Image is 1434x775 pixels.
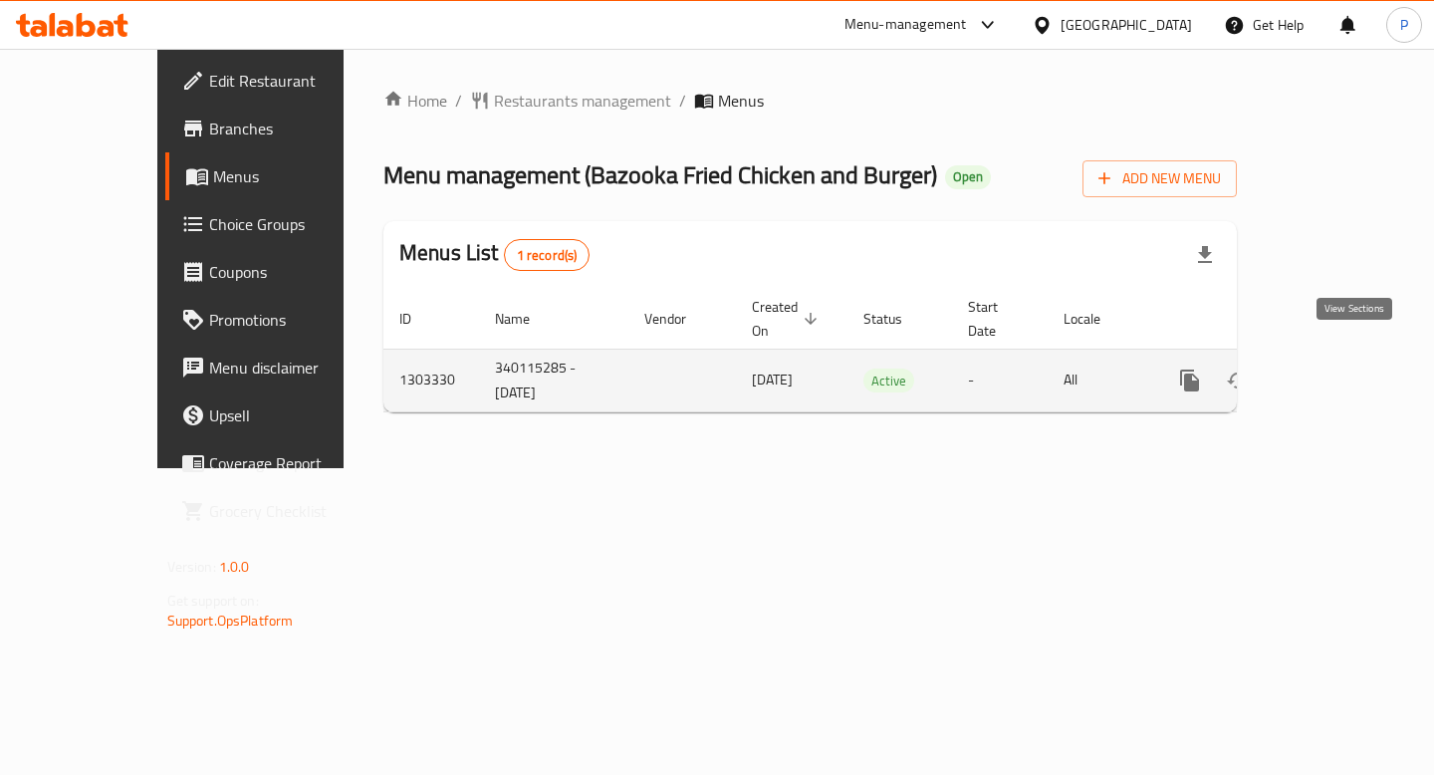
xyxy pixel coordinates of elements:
a: Coupons [165,248,396,296]
span: ID [399,307,437,331]
span: Vendor [644,307,712,331]
span: [DATE] [752,367,793,392]
button: Change Status [1214,357,1262,404]
div: Menu-management [844,13,967,37]
span: Promotions [209,308,380,332]
nav: breadcrumb [383,89,1237,113]
span: 1.0.0 [219,554,250,580]
span: Menu management ( Bazooka Fried Chicken and Burger ) [383,152,937,197]
a: Coverage Report [165,439,396,487]
span: 1 record(s) [505,246,590,265]
span: Choice Groups [209,212,380,236]
span: Version: [167,554,216,580]
span: Active [863,370,914,392]
span: Menus [213,164,380,188]
span: Name [495,307,556,331]
span: Open [945,168,991,185]
a: Edit Restaurant [165,57,396,105]
th: Actions [1150,289,1373,350]
li: / [455,89,462,113]
td: 1303330 [383,349,479,411]
span: Coupons [209,260,380,284]
span: Coverage Report [209,451,380,475]
a: Branches [165,105,396,152]
td: 340115285 - [DATE] [479,349,628,411]
span: Grocery Checklist [209,499,380,523]
a: Choice Groups [165,200,396,248]
a: Restaurants management [470,89,671,113]
td: All [1048,349,1150,411]
div: Export file [1181,231,1229,279]
a: Support.OpsPlatform [167,608,294,634]
a: Home [383,89,447,113]
a: Promotions [165,296,396,344]
span: Get support on: [167,588,259,614]
a: Menus [165,152,396,200]
div: Open [945,165,991,189]
li: / [679,89,686,113]
button: Add New Menu [1082,160,1237,197]
span: Restaurants management [494,89,671,113]
span: P [1400,14,1408,36]
span: Branches [209,117,380,140]
td: - [952,349,1048,411]
span: Menus [718,89,764,113]
div: Active [863,369,914,392]
span: Status [863,307,928,331]
span: Start Date [968,295,1024,343]
a: Upsell [165,391,396,439]
span: Menu disclaimer [209,356,380,380]
h2: Menus List [399,238,590,271]
div: [GEOGRAPHIC_DATA] [1061,14,1192,36]
div: Total records count [504,239,591,271]
button: more [1166,357,1214,404]
a: Menu disclaimer [165,344,396,391]
span: Created On [752,295,824,343]
table: enhanced table [383,289,1373,412]
span: Edit Restaurant [209,69,380,93]
a: Grocery Checklist [165,487,396,535]
span: Add New Menu [1098,166,1221,191]
span: Locale [1064,307,1126,331]
span: Upsell [209,403,380,427]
